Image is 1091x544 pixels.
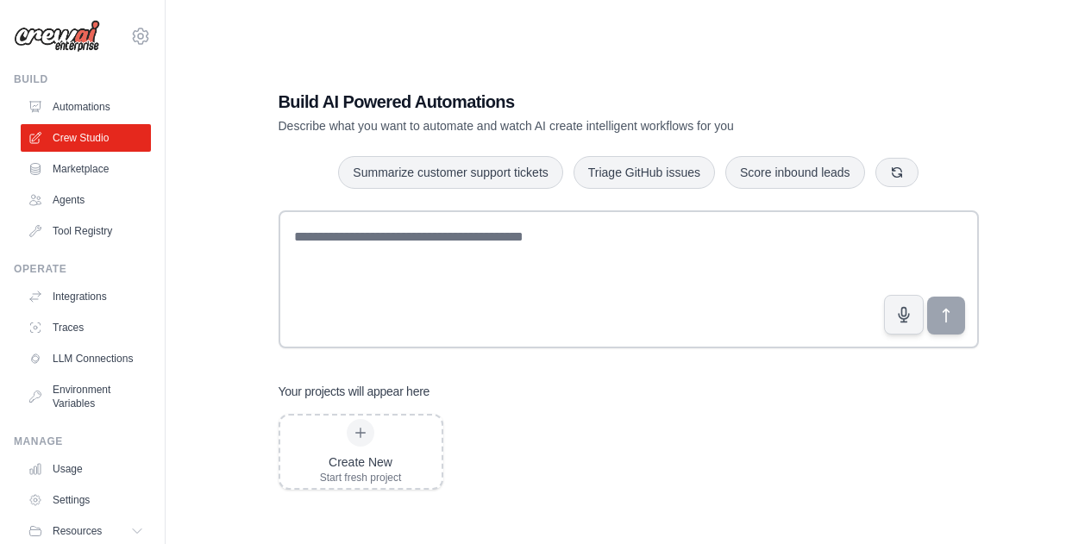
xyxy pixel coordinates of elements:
a: LLM Connections [21,345,151,372]
p: Describe what you want to automate and watch AI create intelligent workflows for you [279,117,858,134]
button: Score inbound leads [725,156,865,189]
button: Summarize customer support tickets [338,156,562,189]
div: Build [14,72,151,86]
a: Settings [21,486,151,514]
div: Start fresh project [320,471,402,485]
a: Marketplace [21,155,151,183]
div: Manage [14,435,151,448]
a: Automations [21,93,151,121]
a: Tool Registry [21,217,151,245]
h3: Your projects will appear here [279,383,430,400]
div: Operate [14,262,151,276]
h1: Build AI Powered Automations [279,90,858,114]
a: Traces [21,314,151,341]
div: Create New [320,453,402,471]
img: Logo [14,20,100,53]
button: Triage GitHub issues [574,156,715,189]
a: Usage [21,455,151,483]
a: Crew Studio [21,124,151,152]
button: Get new suggestions [875,158,919,187]
a: Integrations [21,283,151,310]
a: Environment Variables [21,376,151,417]
a: Agents [21,186,151,214]
span: Resources [53,524,102,538]
button: Click to speak your automation idea [884,295,924,335]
